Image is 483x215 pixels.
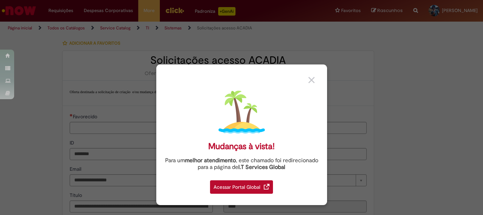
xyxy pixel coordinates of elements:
[219,89,265,135] img: island.png
[308,77,315,83] img: close_button_grey.png
[210,180,273,194] div: Acessar Portal Global
[238,160,285,171] a: I.T Services Global
[208,141,275,152] div: Mudanças à vista!
[210,176,273,194] a: Acessar Portal Global
[264,184,269,189] img: redirect_link.png
[185,157,236,164] strong: melhor atendimento
[162,157,322,171] div: Para um , este chamado foi redirecionado para a página de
